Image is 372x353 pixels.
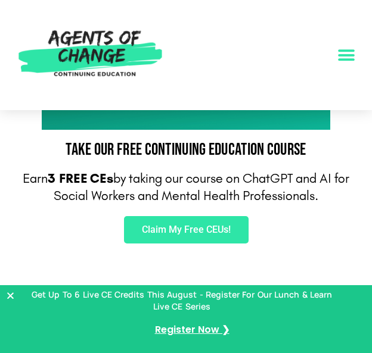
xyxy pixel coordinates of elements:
[155,321,230,339] a: Register Now ❯
[48,171,113,186] b: 3 FREE CEs
[24,289,340,312] p: Get Up To 6 Live CE Credits This August - Register For Our Lunch & Learn Live CE Series
[333,42,360,68] div: Menu Toggle
[6,170,366,204] p: Earn by taking our course on ChatGPT and AI for Social Workers and Mental Health Professionals.
[6,291,366,300] button: Close Banner
[142,225,231,235] span: Claim My Free CEUs!
[6,142,366,158] h2: Take Our FREE Continuing Education Course
[124,216,249,243] a: Claim My Free CEUs!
